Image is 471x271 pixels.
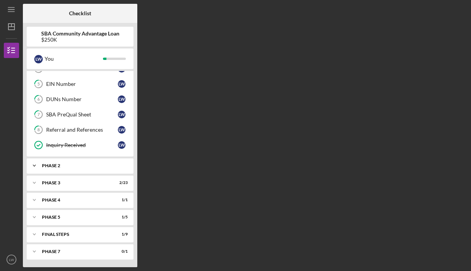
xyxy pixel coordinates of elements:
[114,215,128,219] div: 1 / 5
[45,52,103,65] div: You
[114,249,128,254] div: 0 / 1
[42,215,109,219] div: Phase 5
[37,127,40,132] tspan: 8
[46,127,118,133] div: Referral and References
[114,232,128,237] div: 1 / 9
[31,76,130,92] a: 5EIN NumberLW
[37,82,40,87] tspan: 5
[37,112,40,117] tspan: 7
[46,96,118,102] div: DUNs Number
[34,55,43,63] div: L W
[42,198,109,202] div: Phase 4
[37,97,40,102] tspan: 6
[114,198,128,202] div: 1 / 1
[42,249,109,254] div: Phase 7
[118,111,125,118] div: L W
[118,126,125,134] div: L W
[42,181,109,185] div: Phase 3
[37,66,40,71] tspan: 4
[9,258,14,262] text: LW
[42,163,124,168] div: Phase 2
[41,37,119,43] div: $250K
[31,107,130,122] a: 7SBA PreQual SheetLW
[31,137,130,153] a: Inquiry ReceivedLW
[31,92,130,107] a: 6DUNs NumberLW
[46,81,118,87] div: EIN Number
[69,10,91,16] b: Checklist
[4,252,19,267] button: LW
[41,31,119,37] b: SBA Community Advantage Loan
[118,95,125,103] div: L W
[31,122,130,137] a: 8Referral and ReferencesLW
[46,142,118,148] div: Inquiry Received
[114,181,128,185] div: 2 / 23
[42,232,109,237] div: FINAL STEPS
[118,141,125,149] div: L W
[118,80,125,88] div: L W
[46,111,118,118] div: SBA PreQual Sheet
